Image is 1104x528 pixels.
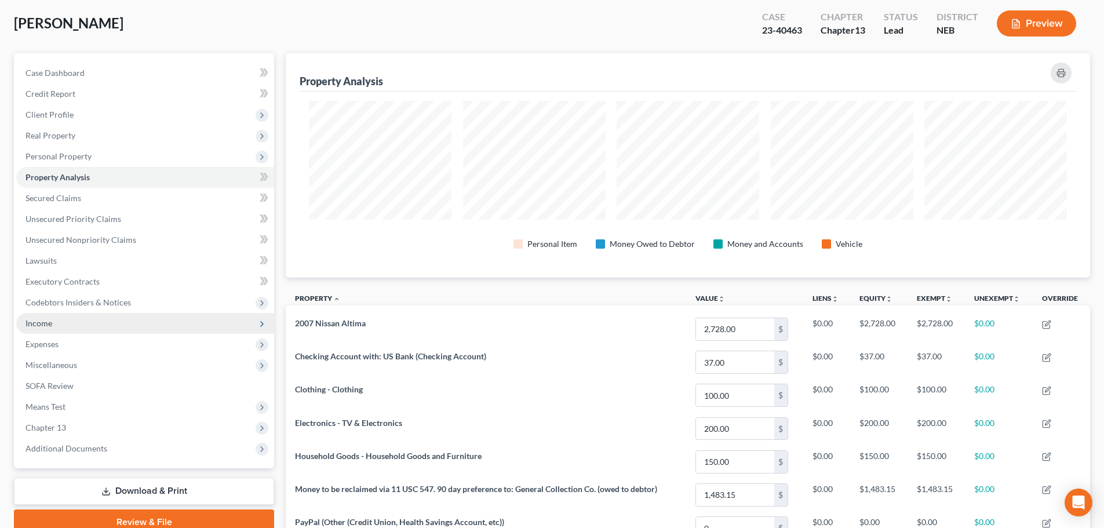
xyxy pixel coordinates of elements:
td: $2,728.00 [850,312,908,345]
span: Unsecured Priority Claims [25,214,121,224]
td: $0.00 [803,412,850,445]
input: 0.00 [696,451,774,473]
span: 2007 Nissan Altima [295,318,366,328]
a: Valueunfold_more [695,294,725,303]
td: $0.00 [803,478,850,511]
i: unfold_more [1013,296,1020,303]
a: Property Analysis [16,167,274,188]
td: $100.00 [908,379,965,412]
td: $0.00 [803,379,850,412]
span: Checking Account with: US Bank (Checking Account) [295,351,486,361]
span: Chapter 13 [25,423,66,432]
span: Lawsuits [25,256,57,265]
div: Personal Item [527,238,577,250]
div: Open Intercom Messenger [1065,489,1092,516]
span: Miscellaneous [25,360,77,370]
td: $100.00 [850,379,908,412]
td: $0.00 [965,379,1033,412]
div: Case [762,10,802,24]
span: Credit Report [25,89,75,99]
span: Additional Documents [25,443,107,453]
td: $0.00 [965,346,1033,379]
td: $0.00 [965,478,1033,511]
i: unfold_more [718,296,725,303]
span: [PERSON_NAME] [14,14,123,31]
i: unfold_more [886,296,892,303]
div: Vehicle [836,238,862,250]
a: Executory Contracts [16,271,274,292]
div: Chapter [821,24,865,37]
span: Electronics - TV & Electronics [295,418,402,428]
input: 0.00 [696,351,774,373]
a: Property expand_less [295,294,340,303]
span: Client Profile [25,110,74,119]
a: Case Dashboard [16,63,274,83]
td: $2,728.00 [908,312,965,345]
a: Lawsuits [16,250,274,271]
td: $0.00 [965,412,1033,445]
div: Status [884,10,918,24]
div: $ [774,351,788,373]
i: unfold_more [832,296,839,303]
td: $1,483.15 [908,478,965,511]
span: Codebtors Insiders & Notices [25,297,131,307]
a: Unsecured Priority Claims [16,209,274,230]
div: NEB [937,24,978,37]
td: $150.00 [850,445,908,478]
span: Household Goods - Household Goods and Furniture [295,451,482,461]
td: $37.00 [850,346,908,379]
td: $0.00 [803,346,850,379]
i: expand_less [333,296,340,303]
td: $200.00 [908,412,965,445]
input: 0.00 [696,484,774,506]
a: Credit Report [16,83,274,104]
span: 13 [855,24,865,35]
th: Override [1033,287,1090,313]
div: Lead [884,24,918,37]
span: Expenses [25,339,59,349]
td: $150.00 [908,445,965,478]
a: Exemptunfold_more [917,294,952,303]
td: $1,483.15 [850,478,908,511]
a: Secured Claims [16,188,274,209]
div: Money and Accounts [727,238,803,250]
span: Property Analysis [25,172,90,182]
span: Case Dashboard [25,68,85,78]
span: Money to be reclaimed via 11 USC 547. 90 day preference to: General Collection Co. (owed to debtor) [295,484,657,494]
span: Unsecured Nonpriority Claims [25,235,136,245]
i: unfold_more [945,296,952,303]
a: Liensunfold_more [812,294,839,303]
span: PayPal (Other (Credit Union, Health Savings Account, etc)) [295,517,504,527]
span: Secured Claims [25,193,81,203]
div: 23-40463 [762,24,802,37]
input: 0.00 [696,384,774,406]
a: SOFA Review [16,376,274,396]
span: Executory Contracts [25,276,100,286]
td: $0.00 [965,445,1033,478]
div: $ [774,318,788,340]
input: 0.00 [696,318,774,340]
div: $ [774,451,788,473]
a: Unexemptunfold_more [974,294,1020,303]
td: $37.00 [908,346,965,379]
div: Chapter [821,10,865,24]
input: 0.00 [696,418,774,440]
div: Property Analysis [300,74,383,88]
span: Clothing - Clothing [295,384,363,394]
span: Means Test [25,402,65,412]
span: Real Property [25,130,75,140]
td: $200.00 [850,412,908,445]
div: Money Owed to Debtor [610,238,695,250]
div: $ [774,484,788,506]
div: $ [774,384,788,406]
span: Personal Property [25,151,92,161]
span: SOFA Review [25,381,74,391]
button: Preview [997,10,1076,37]
span: Income [25,318,52,328]
div: $ [774,418,788,440]
div: District [937,10,978,24]
a: Equityunfold_more [859,294,892,303]
a: Download & Print [14,478,274,505]
td: $0.00 [965,312,1033,345]
a: Unsecured Nonpriority Claims [16,230,274,250]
